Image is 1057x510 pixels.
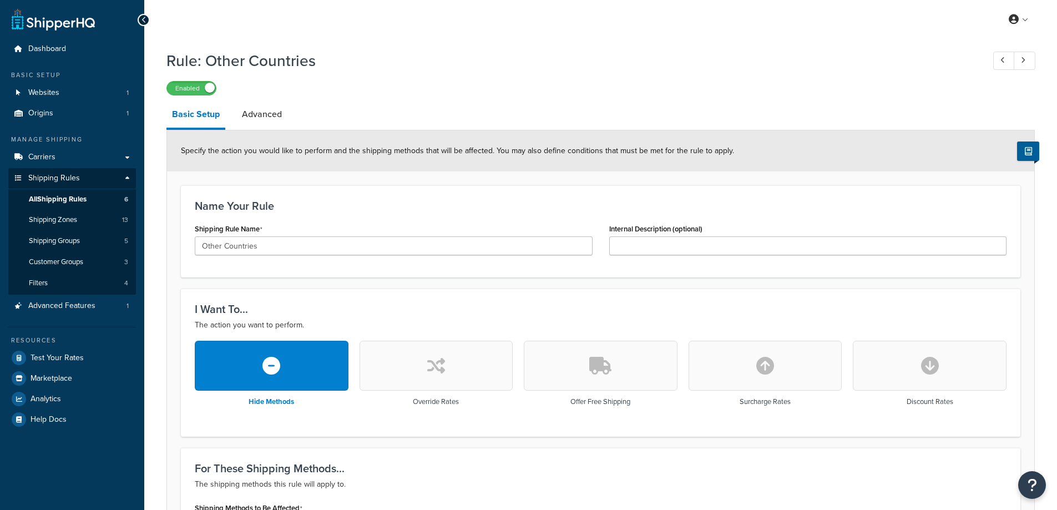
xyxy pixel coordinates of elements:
[31,354,84,363] span: Test Your Rates
[8,252,136,272] li: Customer Groups
[1017,142,1039,161] button: Show Help Docs
[993,52,1015,70] a: Previous Record
[8,410,136,430] a: Help Docs
[28,174,80,183] span: Shipping Rules
[8,83,136,103] a: Websites1
[181,145,734,156] span: Specify the action you would like to perform and the shipping methods that will be affected. You ...
[31,395,61,404] span: Analytics
[1014,52,1035,70] a: Next Record
[8,135,136,144] div: Manage Shipping
[8,103,136,124] a: Origins1
[8,147,136,168] a: Carriers
[195,225,262,234] label: Shipping Rule Name
[236,101,287,128] a: Advanced
[8,368,136,388] a: Marketplace
[28,301,95,311] span: Advanced Features
[28,88,59,98] span: Websites
[249,398,294,406] h3: Hide Methods
[29,236,80,246] span: Shipping Groups
[124,279,128,288] span: 4
[127,109,129,118] span: 1
[195,200,1007,212] h3: Name Your Rule
[8,103,136,124] li: Origins
[29,279,48,288] span: Filters
[28,109,53,118] span: Origins
[31,415,67,425] span: Help Docs
[8,210,136,230] a: Shipping Zones13
[8,231,136,251] li: Shipping Groups
[31,374,72,383] span: Marketplace
[166,50,973,72] h1: Rule: Other Countries
[29,257,83,267] span: Customer Groups
[1018,471,1046,499] button: Open Resource Center
[8,336,136,345] div: Resources
[124,257,128,267] span: 3
[124,195,128,204] span: 6
[166,101,225,130] a: Basic Setup
[8,252,136,272] a: Customer Groups3
[8,210,136,230] li: Shipping Zones
[127,88,129,98] span: 1
[609,225,702,233] label: Internal Description (optional)
[167,82,216,95] label: Enabled
[28,153,55,162] span: Carriers
[907,398,953,406] h3: Discount Rates
[195,303,1007,315] h3: I Want To...
[8,389,136,409] a: Analytics
[413,398,459,406] h3: Override Rates
[8,296,136,316] li: Advanced Features
[8,83,136,103] li: Websites
[8,231,136,251] a: Shipping Groups5
[740,398,791,406] h3: Surcharge Rates
[29,195,87,204] span: All Shipping Rules
[570,398,630,406] h3: Offer Free Shipping
[124,236,128,246] span: 5
[8,70,136,80] div: Basic Setup
[122,215,128,225] span: 13
[195,478,1007,491] p: The shipping methods this rule will apply to.
[195,462,1007,474] h3: For These Shipping Methods...
[8,168,136,295] li: Shipping Rules
[29,215,77,225] span: Shipping Zones
[8,189,136,210] a: AllShipping Rules6
[8,273,136,294] a: Filters4
[8,296,136,316] a: Advanced Features1
[127,301,129,311] span: 1
[8,168,136,189] a: Shipping Rules
[195,319,1007,332] p: The action you want to perform.
[8,39,136,59] a: Dashboard
[8,348,136,368] a: Test Your Rates
[28,44,66,54] span: Dashboard
[8,273,136,294] li: Filters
